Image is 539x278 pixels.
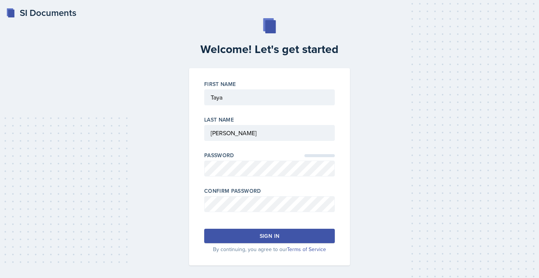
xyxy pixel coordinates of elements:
p: By continuing, you agree to our [204,245,335,253]
div: Sign in [260,232,279,240]
label: First Name [204,80,236,88]
a: Terms of Service [287,245,326,253]
input: Last Name [204,125,335,141]
label: Confirm Password [204,187,261,195]
input: First Name [204,89,335,105]
h2: Welcome! Let's get started [184,42,355,56]
label: Password [204,151,234,159]
button: Sign in [204,229,335,243]
a: SI Documents [6,6,76,20]
label: Last Name [204,116,234,123]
